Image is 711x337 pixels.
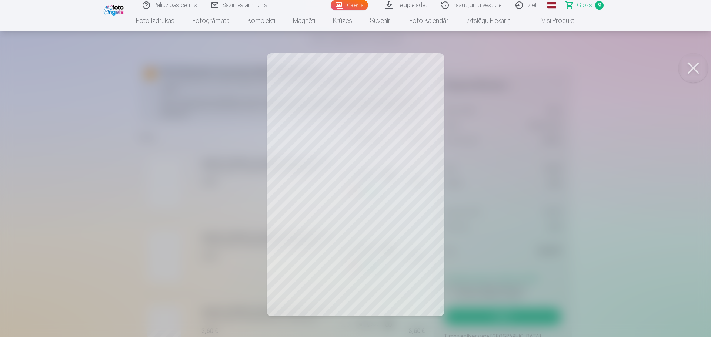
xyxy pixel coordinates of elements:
a: Magnēti [284,10,324,31]
a: Komplekti [238,10,284,31]
span: 9 [595,1,604,10]
a: Krūzes [324,10,361,31]
a: Atslēgu piekariņi [458,10,521,31]
a: Foto izdrukas [127,10,183,31]
a: Foto kalendāri [400,10,458,31]
span: Grozs [577,1,592,10]
a: Fotogrāmata [183,10,238,31]
a: Suvenīri [361,10,400,31]
a: Visi produkti [521,10,584,31]
img: /fa1 [103,3,126,16]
